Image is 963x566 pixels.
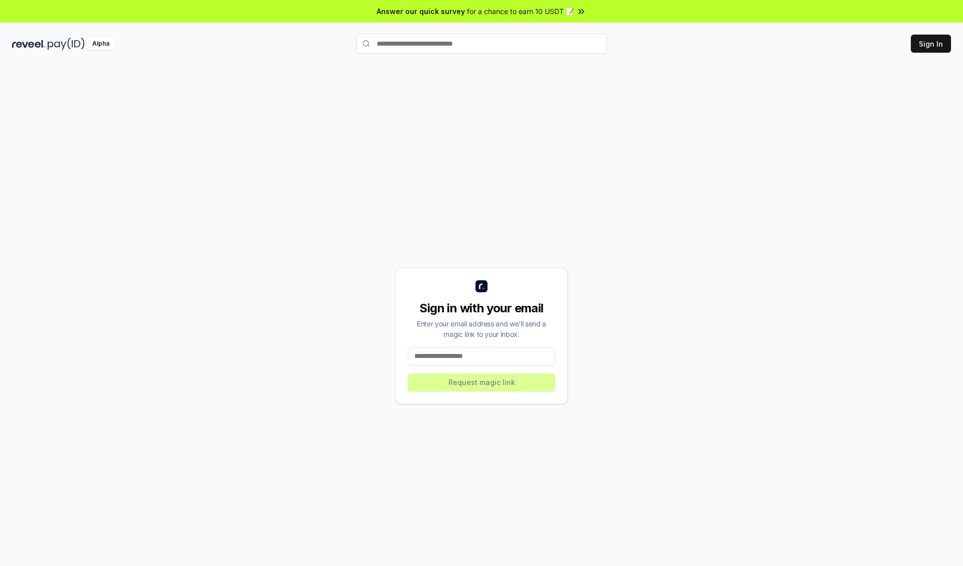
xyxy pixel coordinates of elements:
div: Sign in with your email [408,300,555,316]
img: logo_small [475,280,488,292]
span: Answer our quick survey [377,6,465,17]
div: Enter your email address and we’ll send a magic link to your inbox. [408,318,555,339]
img: reveel_dark [12,38,46,50]
img: pay_id [48,38,85,50]
button: Sign In [911,35,951,53]
span: for a chance to earn 10 USDT 📝 [467,6,574,17]
div: Alpha [87,38,115,50]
